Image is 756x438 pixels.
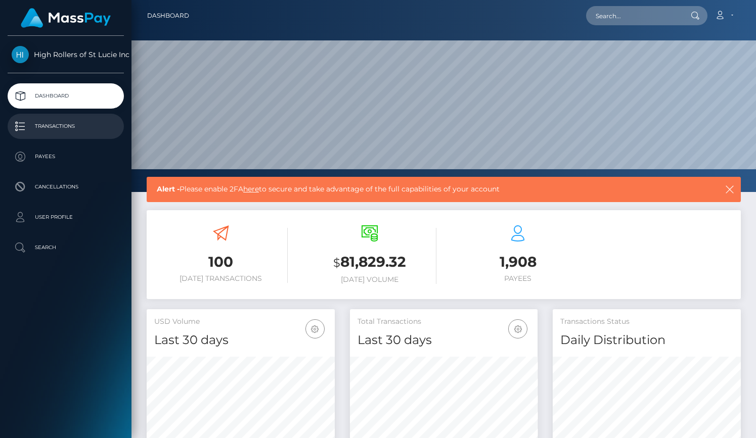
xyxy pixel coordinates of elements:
p: User Profile [12,210,120,225]
a: Payees [8,144,124,169]
a: Transactions [8,114,124,139]
h4: Daily Distribution [560,331,733,349]
h4: Last 30 days [358,331,530,349]
h5: Transactions Status [560,317,733,327]
a: Dashboard [8,83,124,109]
a: Cancellations [8,174,124,200]
h3: 81,829.32 [303,252,436,273]
h5: Total Transactions [358,317,530,327]
h6: [DATE] Volume [303,275,436,284]
a: Dashboard [147,5,189,26]
img: MassPay Logo [21,8,111,28]
p: Cancellations [12,179,120,194]
a: User Profile [8,205,124,230]
h5: USD Volume [154,317,327,327]
img: High Rollers of St Lucie Inc [12,46,29,63]
h3: 1,908 [452,252,585,272]
a: Search [8,235,124,260]
span: Please enable 2FA to secure and take advantage of the full capabilities of your account [157,184,668,194]
input: Search... [586,6,681,25]
p: Payees [12,149,120,164]
h6: [DATE] Transactions [154,274,288,283]
b: Alert - [157,184,180,193]
p: Dashboard [12,88,120,104]
h6: Payees [452,274,585,283]
span: High Rollers of St Lucie Inc [8,50,124,59]
small: $ [333,256,340,270]
p: Transactions [12,119,120,134]
p: Search [12,240,120,255]
a: here [243,184,259,193]
h3: 100 [154,252,288,272]
h4: Last 30 days [154,331,327,349]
